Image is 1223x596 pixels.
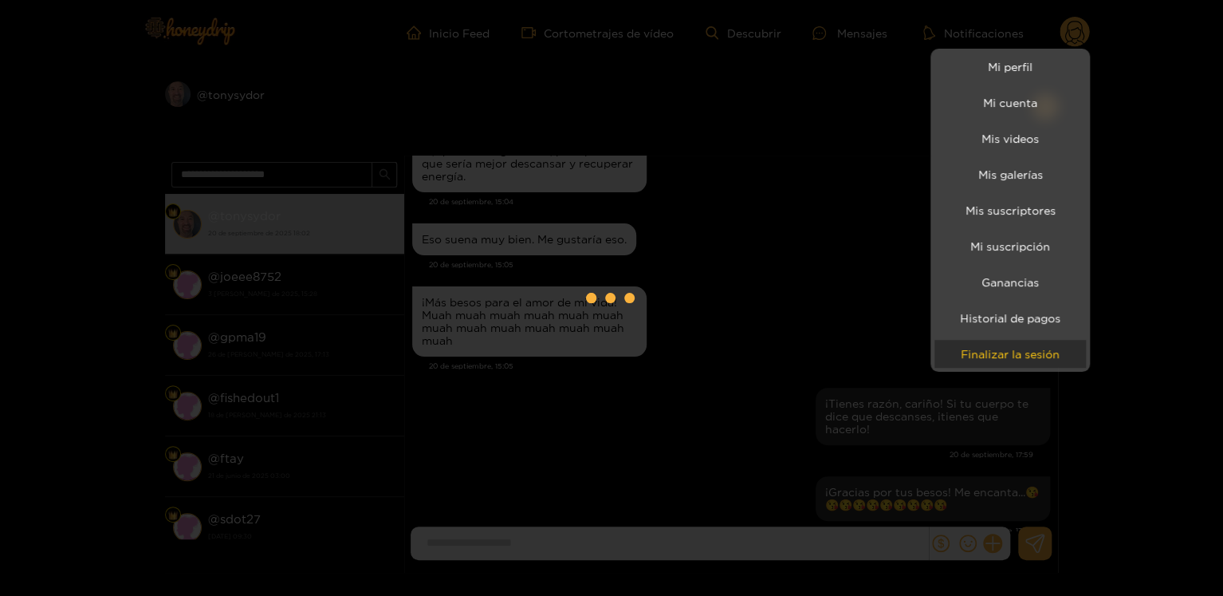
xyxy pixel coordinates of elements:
a: Mis suscriptores [934,196,1086,224]
font: Mi cuenta [983,97,1037,109]
font: Mi perfil [988,61,1032,73]
a: Mis videos [934,124,1086,152]
font: Mi suscripción [970,240,1050,252]
font: Ganancias [981,276,1039,288]
a: Mi perfil [934,53,1086,81]
a: Mi cuenta [934,89,1086,116]
font: Finalizar la sesión [961,348,1060,360]
font: Historial de pagos [960,312,1060,324]
a: Mis galerías [934,160,1086,188]
button: Finalizar la sesión [934,340,1086,368]
font: Mis videos [981,132,1039,144]
font: Mis galerías [978,168,1043,180]
a: Ganancias [934,268,1086,296]
font: Mis suscriptores [965,204,1056,216]
a: Mi suscripción [934,232,1086,260]
a: Historial de pagos [934,304,1086,332]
